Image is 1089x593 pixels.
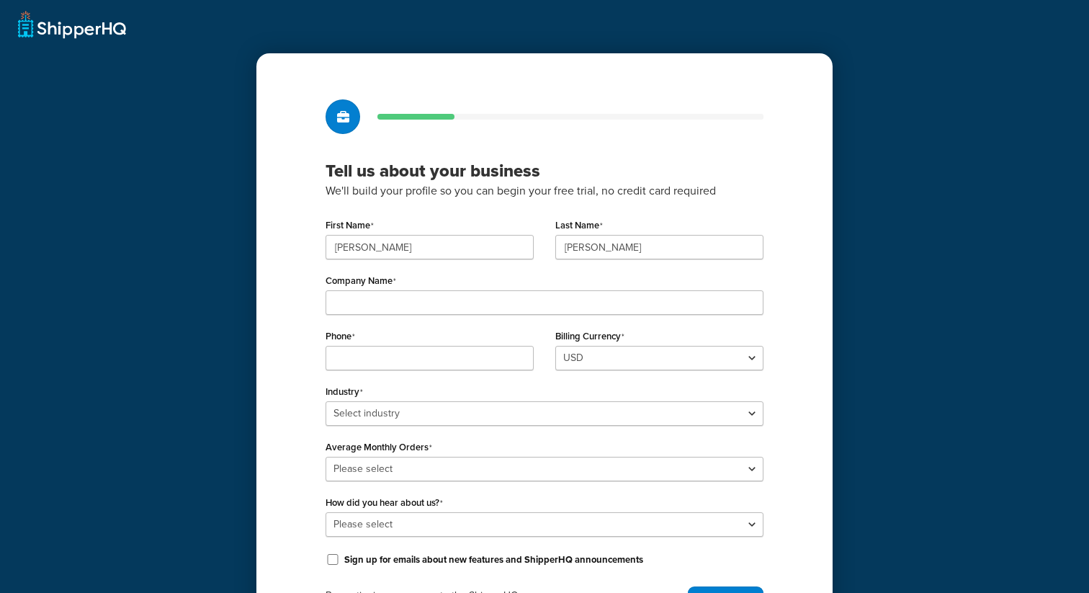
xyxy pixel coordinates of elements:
label: How did you hear about us? [326,497,443,509]
p: We'll build your profile so you can begin your free trial, no credit card required [326,182,763,200]
h3: Tell us about your business [326,160,763,182]
label: Last Name [555,220,603,231]
label: Company Name [326,275,396,287]
label: Industry [326,386,363,398]
label: Sign up for emails about new features and ShipperHQ announcements [344,553,643,566]
label: Billing Currency [555,331,624,342]
label: Average Monthly Orders [326,442,432,453]
label: Phone [326,331,355,342]
label: First Name [326,220,374,231]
